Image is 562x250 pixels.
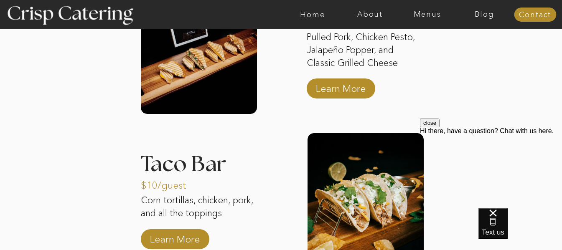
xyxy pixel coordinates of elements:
a: Learn More [147,225,203,249]
a: Menus [399,10,456,19]
h3: Taco Bar [141,154,257,164]
a: Contact [514,11,556,19]
p: $10/guest [141,171,196,195]
a: Learn More [313,74,369,98]
iframe: podium webchat widget prompt [420,119,562,219]
a: About [341,10,399,19]
a: Blog [456,10,513,19]
p: Corn tortillas, chicken, pork, and all the toppings [141,194,257,234]
iframe: podium webchat widget bubble [478,208,562,250]
p: Pulled Pork, Chicken Pesto, Jalapeño Popper, and Classic Grilled Cheese [307,31,423,71]
a: Home [284,10,341,19]
p: $10/guest [307,8,362,32]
